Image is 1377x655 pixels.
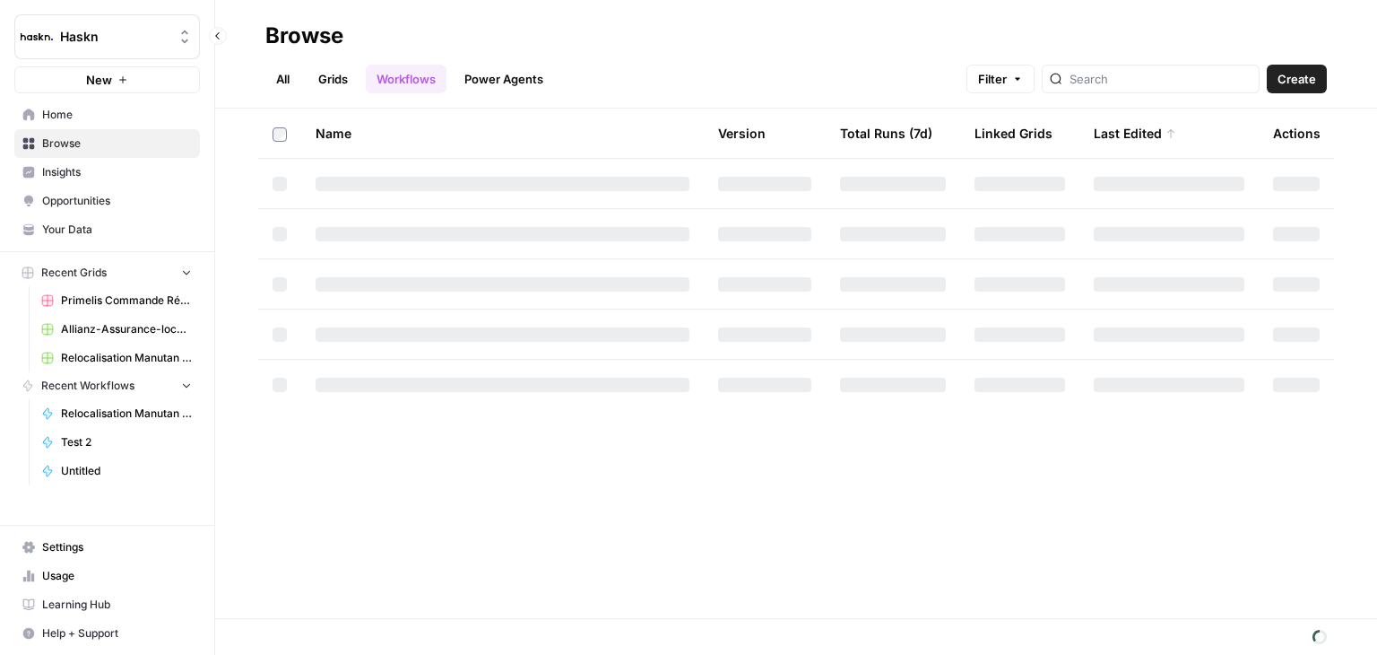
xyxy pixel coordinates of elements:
[978,70,1007,88] span: Filter
[14,372,200,399] button: Recent Workflows
[307,65,359,93] a: Grids
[61,293,192,309] span: Primelis Commande Rédaction Netlinking (2).csv
[966,65,1035,93] button: Filter
[61,321,192,337] span: Allianz-Assurance-local v2 Grid
[14,533,200,562] a: Settings
[14,14,200,59] button: Workspace: Haskn
[14,100,200,129] a: Home
[33,457,200,485] a: Untitled
[42,568,192,584] span: Usage
[33,286,200,315] a: Primelis Commande Rédaction Netlinking (2).csv
[454,65,554,93] a: Power Agents
[86,71,112,89] span: New
[974,109,1052,158] div: Linked Grids
[265,65,300,93] a: All
[42,164,192,180] span: Insights
[14,187,200,215] a: Opportunities
[840,109,932,158] div: Total Runs (7d)
[41,378,134,394] span: Recent Workflows
[42,135,192,152] span: Browse
[33,315,200,344] a: Allianz-Assurance-local v2 Grid
[61,463,192,479] span: Untitled
[33,399,200,428] a: Relocalisation Manutan - [GEOGRAPHIC_DATA] (PL) - test
[61,350,192,366] span: Relocalisation Manutan - Pays de l'Est
[1267,65,1327,93] button: Create
[316,109,689,158] div: Name
[1094,109,1176,158] div: Last Edited
[21,21,53,53] img: Haskn Logo
[14,590,200,619] a: Learning Hub
[14,66,200,93] button: New
[42,539,192,555] span: Settings
[42,107,192,123] span: Home
[14,562,200,590] a: Usage
[42,625,192,642] span: Help + Support
[60,28,169,46] span: Haskn
[42,597,192,613] span: Learning Hub
[61,434,192,450] span: Test 2
[42,222,192,238] span: Your Data
[33,344,200,372] a: Relocalisation Manutan - Pays de l'Est
[42,193,192,209] span: Opportunities
[265,22,343,50] div: Browse
[14,158,200,187] a: Insights
[14,619,200,648] button: Help + Support
[718,109,766,158] div: Version
[14,215,200,244] a: Your Data
[1070,70,1251,88] input: Search
[1277,70,1316,88] span: Create
[366,65,446,93] a: Workflows
[41,265,107,281] span: Recent Grids
[1273,109,1321,158] div: Actions
[61,406,192,422] span: Relocalisation Manutan - [GEOGRAPHIC_DATA] (PL) - test
[14,129,200,158] a: Browse
[33,428,200,457] a: Test 2
[14,259,200,286] button: Recent Grids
